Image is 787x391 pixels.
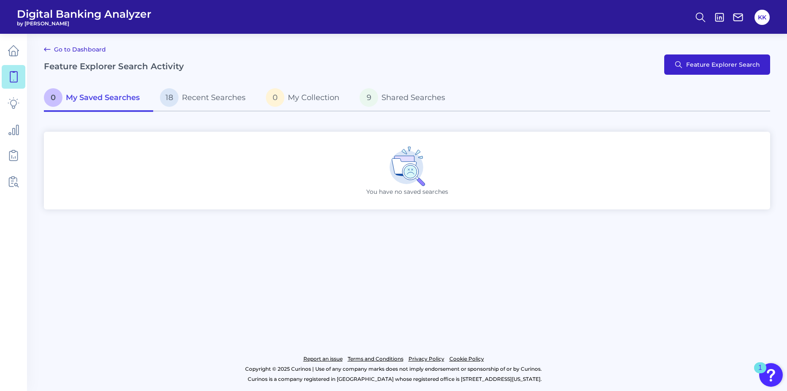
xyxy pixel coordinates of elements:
span: My Collection [288,93,339,102]
span: Recent Searches [182,93,246,102]
p: Copyright © 2025 Curinos | Use of any company marks does not imply endorsement or sponsorship of ... [41,364,746,374]
a: 0My Collection [259,85,353,112]
a: 0My Saved Searches [44,85,153,112]
a: Terms and Conditions [348,354,403,364]
a: Cookie Policy [449,354,484,364]
h2: Feature Explorer Search Activity [44,61,184,71]
div: 1 [758,368,762,379]
span: Feature Explorer Search [686,61,760,68]
a: Report an issue [303,354,343,364]
a: 9Shared Searches [353,85,459,112]
a: 18Recent Searches [153,85,259,112]
span: 9 [360,88,378,107]
span: by [PERSON_NAME] [17,20,151,27]
span: 18 [160,88,178,107]
button: Feature Explorer Search [664,54,770,75]
span: Shared Searches [381,93,445,102]
p: Curinos is a company registered in [GEOGRAPHIC_DATA] whose registered office is [STREET_ADDRESS][... [44,374,746,384]
div: You have no saved searches [44,132,770,209]
span: Digital Banking Analyzer [17,8,151,20]
button: KK [755,10,770,25]
a: Privacy Policy [408,354,444,364]
span: 0 [266,88,284,107]
span: My Saved Searches [66,93,140,102]
span: 0 [44,88,62,107]
a: Go to Dashboard [44,44,106,54]
button: Open Resource Center, 1 new notification [759,363,783,387]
